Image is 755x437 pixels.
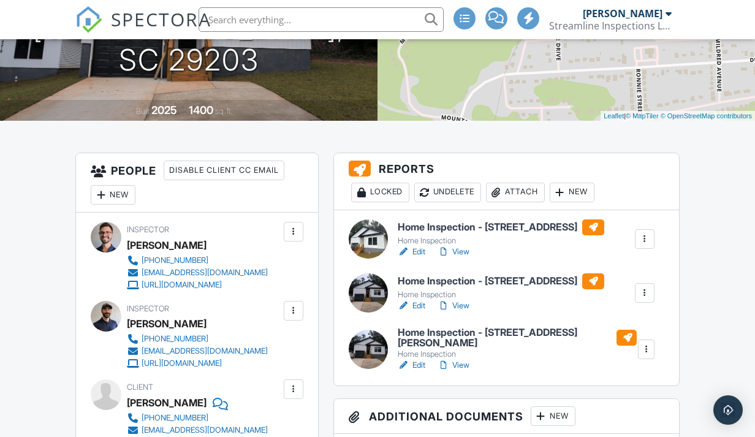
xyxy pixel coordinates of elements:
[583,7,662,20] div: [PERSON_NAME]
[127,412,268,424] a: [PHONE_NUMBER]
[142,413,208,423] div: [PHONE_NUMBER]
[486,183,545,202] div: Attach
[626,112,659,120] a: © MapTiler
[127,225,169,234] span: Inspector
[398,359,425,371] a: Edit
[75,6,102,33] img: The Best Home Inspection Software - Spectora
[142,268,268,278] div: [EMAIL_ADDRESS][DOMAIN_NAME]
[142,359,222,368] div: [URL][DOMAIN_NAME]
[414,183,481,202] div: Undelete
[398,219,604,246] a: Home Inspection - [STREET_ADDRESS] Home Inspection
[127,314,207,333] div: [PERSON_NAME]
[76,153,318,213] h3: People
[142,425,268,435] div: [EMAIL_ADDRESS][DOMAIN_NAME]
[398,349,637,359] div: Home Inspection
[127,357,268,370] a: [URL][DOMAIN_NAME]
[127,393,207,412] div: [PERSON_NAME]
[398,273,604,300] a: Home Inspection - [STREET_ADDRESS] Home Inspection
[398,236,604,246] div: Home Inspection
[127,279,268,291] a: [URL][DOMAIN_NAME]
[151,104,177,116] div: 2025
[661,112,752,120] a: © OpenStreetMap contributors
[438,300,469,312] a: View
[164,161,284,180] div: Disable Client CC Email
[111,6,211,32] span: SPECTORA
[91,185,135,205] div: New
[398,290,604,300] div: Home Inspection
[136,107,150,116] span: Built
[127,345,268,357] a: [EMAIL_ADDRESS][DOMAIN_NAME]
[604,112,624,120] a: Leaflet
[601,111,755,121] div: |
[438,359,469,371] a: View
[713,395,743,425] div: Open Intercom Messenger
[199,7,444,32] input: Search everything...
[127,267,268,279] a: [EMAIL_ADDRESS][DOMAIN_NAME]
[334,153,679,210] h3: Reports
[189,104,213,116] div: 1400
[142,346,268,356] div: [EMAIL_ADDRESS][DOMAIN_NAME]
[531,406,575,426] div: New
[438,246,469,258] a: View
[142,256,208,265] div: [PHONE_NUMBER]
[398,273,604,289] h6: Home Inspection - [STREET_ADDRESS]
[549,20,672,32] div: Streamline Inspections LLC
[398,300,425,312] a: Edit
[550,183,594,202] div: New
[398,246,425,258] a: Edit
[142,280,222,290] div: [URL][DOMAIN_NAME]
[127,333,268,345] a: [PHONE_NUMBER]
[127,236,207,254] div: [PERSON_NAME]
[142,334,208,344] div: [PHONE_NUMBER]
[75,17,211,42] a: SPECTORA
[127,382,153,392] span: Client
[334,399,679,434] h3: Additional Documents
[127,424,268,436] a: [EMAIL_ADDRESS][DOMAIN_NAME]
[398,327,637,360] a: Home Inspection - [STREET_ADDRESS][PERSON_NAME] Home Inspection
[351,183,409,202] div: Locked
[215,107,232,116] span: sq. ft.
[127,304,169,313] span: Inspector
[127,254,268,267] a: [PHONE_NUMBER]
[398,219,604,235] h6: Home Inspection - [STREET_ADDRESS]
[398,327,637,349] h6: Home Inspection - [STREET_ADDRESS][PERSON_NAME]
